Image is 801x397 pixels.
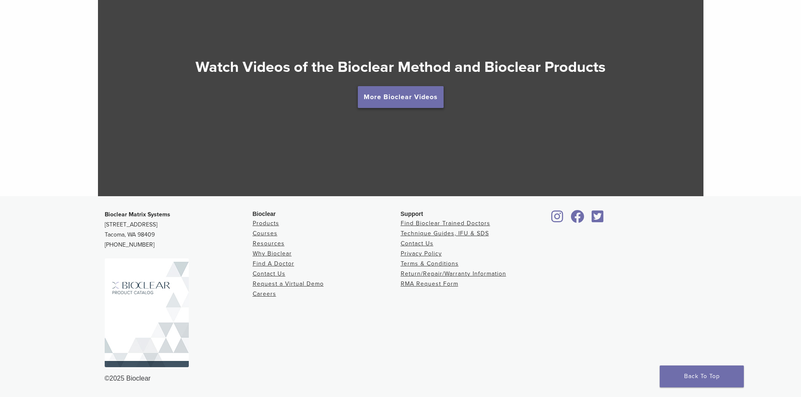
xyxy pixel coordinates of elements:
a: Privacy Policy [401,250,442,257]
a: Contact Us [401,240,434,247]
p: [STREET_ADDRESS] Tacoma, WA 98409 [PHONE_NUMBER] [105,210,253,250]
a: More Bioclear Videos [358,86,444,108]
h2: Watch Videos of the Bioclear Method and Bioclear Products [98,57,703,77]
a: Find A Doctor [253,260,294,267]
a: Why Bioclear [253,250,292,257]
a: Resources [253,240,285,247]
a: Technique Guides, IFU & SDS [401,230,489,237]
span: Bioclear [253,210,276,217]
a: Request a Virtual Demo [253,280,324,287]
a: Back To Top [660,365,744,387]
a: Bioclear [549,215,566,223]
a: RMA Request Form [401,280,458,287]
a: Contact Us [253,270,286,277]
span: Support [401,210,423,217]
a: Courses [253,230,278,237]
a: Careers [253,290,276,297]
a: Bioclear [568,215,587,223]
img: Bioclear [105,258,189,367]
div: ©2025 Bioclear [105,373,697,384]
strong: Bioclear Matrix Systems [105,211,170,218]
a: Products [253,220,279,227]
a: Bioclear [589,215,607,223]
a: Return/Repair/Warranty Information [401,270,506,277]
a: Find Bioclear Trained Doctors [401,220,490,227]
a: Terms & Conditions [401,260,459,267]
